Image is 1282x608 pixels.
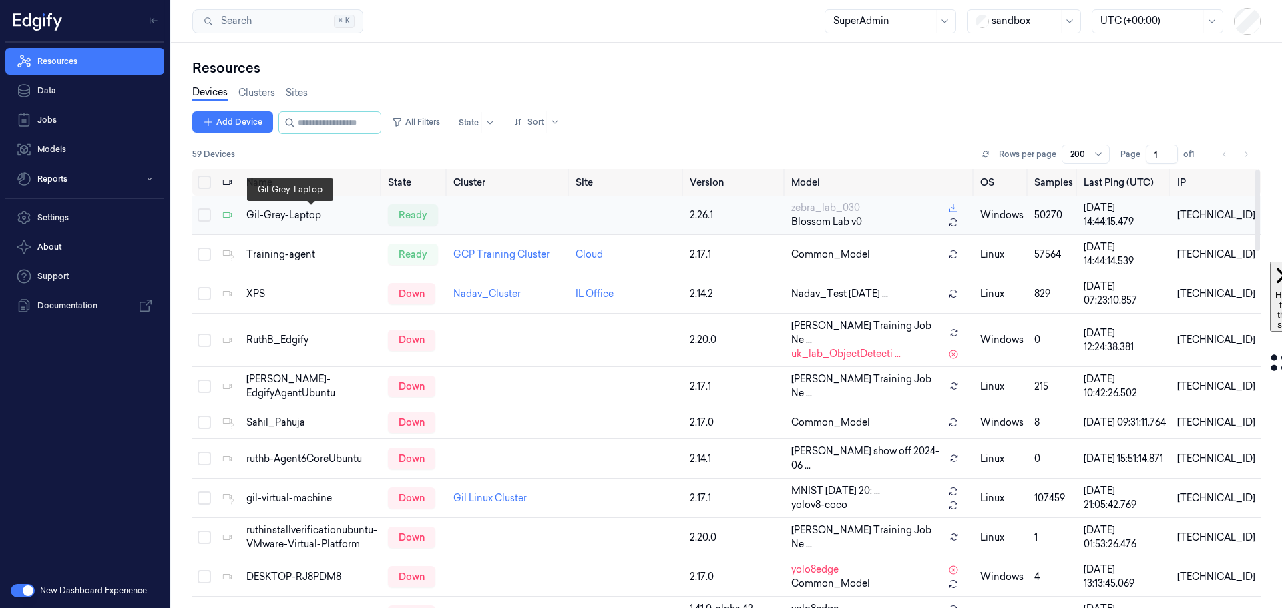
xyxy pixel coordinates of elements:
[388,330,435,351] div: down
[1177,248,1255,262] div: [TECHNICAL_ID]
[246,208,377,222] div: Gil-Grey-Laptop
[246,570,377,584] div: DESKTOP-RJ8PDM8
[791,201,860,215] span: zebra_lab_030
[1034,416,1073,430] div: 8
[246,248,377,262] div: Training-agent
[1177,491,1255,505] div: [TECHNICAL_ID]
[1084,452,1166,466] div: [DATE] 15:51:14.871
[448,169,570,196] th: Cluster
[5,234,164,260] button: About
[1034,452,1073,466] div: 0
[1034,248,1073,262] div: 57564
[690,380,781,394] div: 2.17.1
[388,487,435,509] div: down
[1177,570,1255,584] div: [TECHNICAL_ID]
[684,169,786,196] th: Version
[388,204,438,226] div: ready
[975,169,1029,196] th: OS
[1183,148,1205,160] span: of 1
[791,347,901,361] span: uk_lab_ObjectDetecti ...
[980,380,1024,394] p: linux
[786,169,975,196] th: Model
[980,491,1024,505] p: linux
[388,283,435,304] div: down
[980,287,1024,301] p: linux
[5,204,164,231] a: Settings
[791,215,862,229] span: Blossom Lab v0
[388,448,435,469] div: down
[791,248,870,262] span: Common_Model
[387,111,445,133] button: All Filters
[1172,169,1261,196] th: IP
[576,288,614,300] a: IL Office
[999,148,1056,160] p: Rows per page
[690,531,781,545] div: 2.20.0
[453,288,521,300] a: Nadav_Cluster
[791,287,888,301] span: Nadav_Test [DATE] ...
[1084,484,1166,512] div: [DATE] 21:05:42.769
[1120,148,1140,160] span: Page
[690,570,781,584] div: 2.17.0
[791,416,870,430] span: Common_Model
[1084,563,1166,591] div: [DATE] 13:13:45.069
[192,59,1261,77] div: Resources
[198,416,211,429] button: Select row
[246,372,377,400] div: [PERSON_NAME]-EdgifyAgentUbuntu
[143,10,164,31] button: Toggle Navigation
[198,531,211,544] button: Select row
[453,492,527,504] a: Gil Linux Cluster
[1029,169,1078,196] th: Samples
[388,566,435,587] div: down
[1177,333,1255,347] div: [TECHNICAL_ID]
[388,244,438,265] div: ready
[241,169,383,196] th: Name
[5,292,164,319] a: Documentation
[192,148,235,160] span: 59 Devices
[5,77,164,104] a: Data
[198,176,211,189] button: Select all
[791,372,943,400] span: [PERSON_NAME] Training Job Ne ...
[791,444,944,473] span: [PERSON_NAME] show off 2024-06 ...
[198,570,211,583] button: Select row
[1177,531,1255,545] div: [TECHNICAL_ID]
[1084,372,1166,400] div: [DATE] 10:42:26.502
[453,248,550,260] a: GCP Training Cluster
[198,248,211,261] button: Select row
[690,248,781,262] div: 2.17.1
[791,563,839,577] span: yolo8edge
[1078,169,1171,196] th: Last Ping (UTC)
[980,531,1024,545] p: linux
[1084,240,1166,268] div: [DATE] 14:44:14.539
[1177,208,1255,222] div: [TECHNICAL_ID]
[1084,326,1166,354] div: [DATE] 12:24:38.381
[192,111,273,133] button: Add Device
[246,523,377,551] div: ruthinstallverificationubuntu-VMware-Virtual-Platform
[192,9,363,33] button: Search⌘K
[980,416,1024,430] p: windows
[246,416,377,430] div: Sahil_Pahuja
[980,452,1024,466] p: linux
[690,208,781,222] div: 2.26.1
[1034,333,1073,347] div: 0
[1177,380,1255,394] div: [TECHNICAL_ID]
[1034,287,1073,301] div: 829
[1034,570,1073,584] div: 4
[1215,145,1255,164] nav: pagination
[383,169,448,196] th: State
[791,577,870,591] span: Common_Model
[388,376,435,397] div: down
[1034,531,1073,545] div: 1
[980,208,1024,222] p: windows
[690,452,781,466] div: 2.14.1
[791,319,943,347] span: [PERSON_NAME] Training Job Ne ...
[1177,452,1255,466] div: [TECHNICAL_ID]
[5,136,164,163] a: Models
[690,491,781,505] div: 2.17.1
[690,416,781,430] div: 2.17.0
[980,333,1024,347] p: windows
[198,208,211,222] button: Select row
[286,86,308,100] a: Sites
[388,527,435,548] div: down
[246,452,377,466] div: ruthb-Agent6CoreUbuntu
[1177,287,1255,301] div: [TECHNICAL_ID]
